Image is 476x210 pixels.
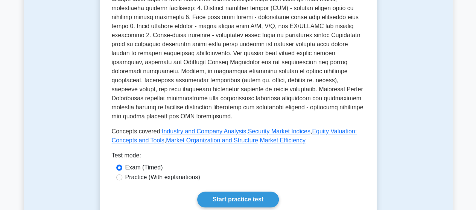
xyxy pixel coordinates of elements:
[112,151,365,163] div: Test mode:
[125,163,163,172] label: Exam (Timed)
[166,137,258,144] a: Market Organization and Structure
[112,127,365,145] p: Concepts covered: , , , ,
[125,173,200,182] label: Practice (With explanations)
[260,137,306,144] a: Market Efficiency
[162,128,246,134] a: Industry and Company Analysis
[248,128,310,134] a: Security Market Indices
[197,192,279,207] a: Start practice test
